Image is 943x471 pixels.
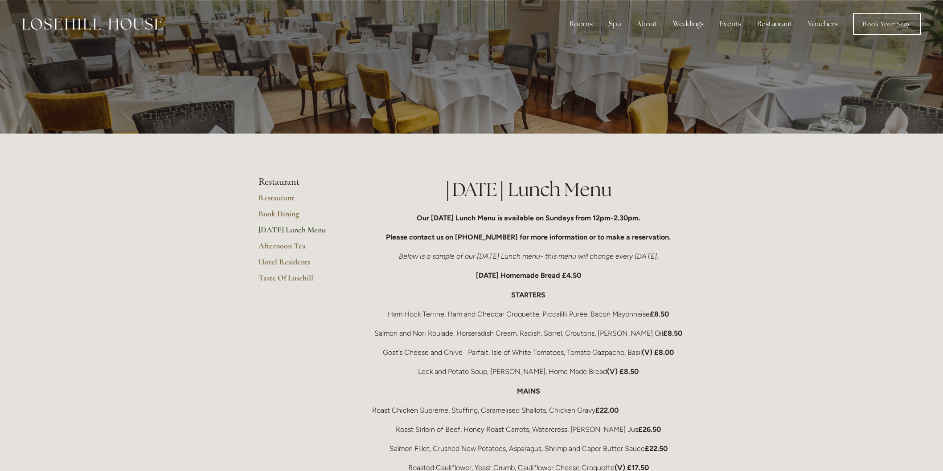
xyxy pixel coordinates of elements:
[630,15,664,33] div: About
[258,193,344,209] a: Restaurant
[372,327,685,339] p: Salmon and Nori Roulade, Horseradish Cream, Radish, Sorrel, Croutons, [PERSON_NAME] Oil
[258,241,344,257] a: Afternoon Tea
[417,214,640,222] strong: Our [DATE] Lunch Menu is available on Sundays from 12pm-2.30pm.
[853,13,921,35] a: Book Your Stay
[607,367,639,376] strong: (V) £8.50
[511,291,545,299] strong: STARTERS
[372,365,685,378] p: Leek and Potato Soup, [PERSON_NAME], Home Made Bread
[258,176,344,188] li: Restaurant
[650,310,669,318] strong: £8.50
[476,271,581,280] strong: [DATE] Homemade Bread £4.50
[399,252,658,260] em: Below is a sample of our [DATE] Lunch menu- this menu will change every [DATE].
[372,443,685,455] p: Salmon Fillet, Crushed New Potatoes, Asparagus, Shrimp and Caper Butter Sauce
[562,15,600,33] div: Rooms
[258,225,344,241] a: [DATE] Lunch Menu
[22,18,163,30] img: Losehill House
[602,15,628,33] div: Spa
[642,348,674,357] strong: (V) £8.00
[645,444,668,453] strong: £22.50
[638,425,661,434] strong: £26.50
[801,15,845,33] a: Vouchers
[372,423,685,435] p: Roast Sirloin of Beef, Honey Roast Carrots, Watercress, [PERSON_NAME] Jus
[713,15,748,33] div: Events
[372,346,685,358] p: Goat’s Cheese and Chive Parfait, Isle of White Tomatoes, Tomato Gazpacho, Basil
[517,387,540,395] strong: MAINS
[386,233,671,241] strong: Please contact us on [PHONE_NUMBER] for more information or to make a reservation.
[372,308,685,320] p: Ham Hock Terrine, Ham and Cheddar Croquette, Piccalilli Purée, Bacon Mayonnaise
[372,176,685,203] h1: [DATE] Lunch Menu
[663,329,682,337] strong: £8.50
[372,404,685,416] p: Roast Chicken Supreme, Stuffing, Caramelised Shallots, Chicken Gravy
[750,15,799,33] div: Restaurant
[258,257,344,273] a: Hotel Residents
[258,209,344,225] a: Book Dining
[258,273,344,289] a: Taste Of Losehill
[595,406,619,414] strong: £22.00
[666,15,711,33] div: Weddings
